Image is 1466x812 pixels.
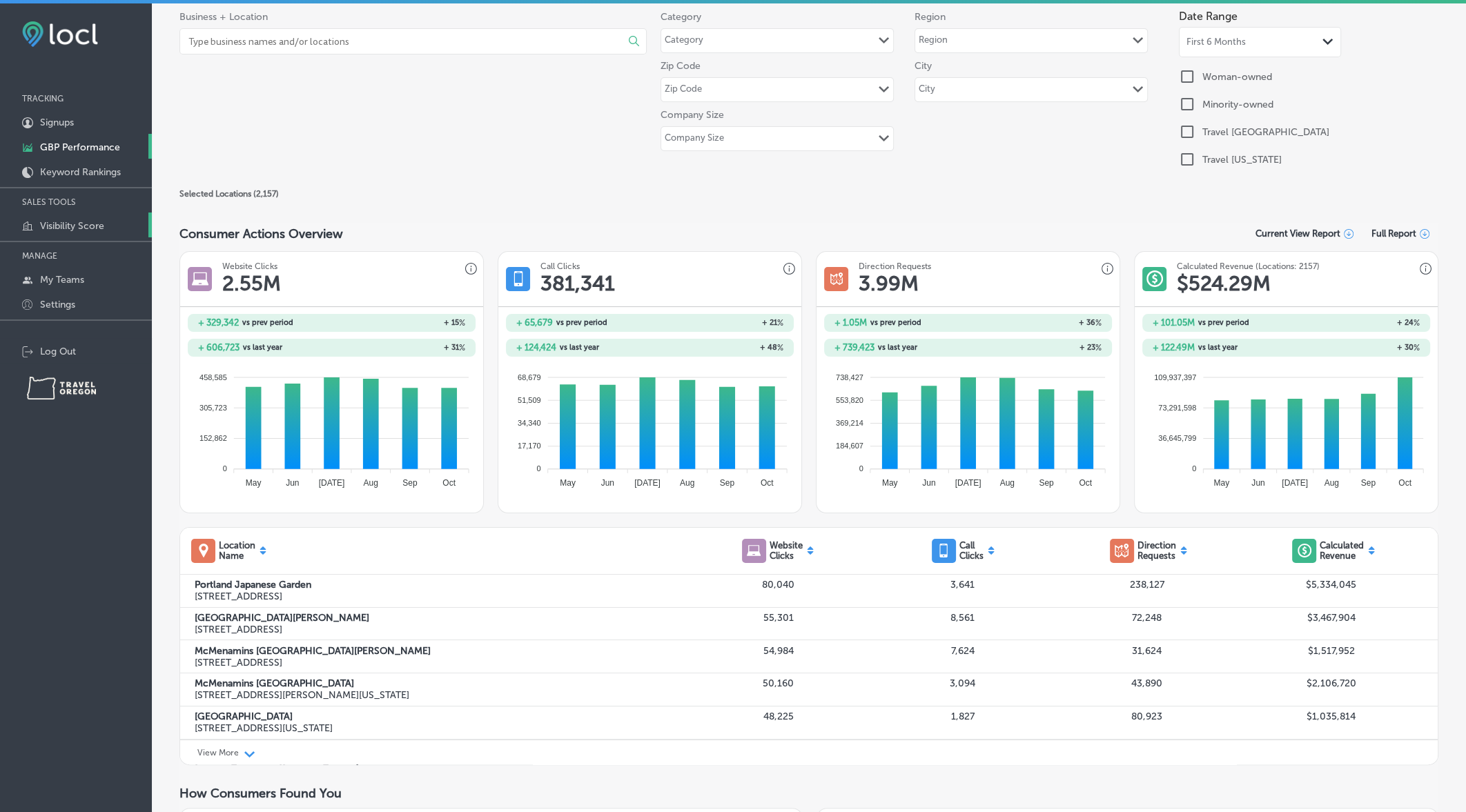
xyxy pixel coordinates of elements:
[1282,478,1308,488] tspan: [DATE]
[1153,317,1195,328] h2: + 101.05M
[1154,373,1196,381] tspan: 109,937,397
[859,464,863,473] tspan: 0
[516,317,553,328] h2: + 65,679
[1414,318,1420,328] span: %
[836,419,863,427] tspan: 369,214
[1287,343,1420,353] h2: + 30
[1095,343,1102,353] span: %
[1158,404,1196,412] tspan: 73,291,598
[179,189,279,199] span: Selected Locations ( 2,157 )
[199,373,227,381] tspan: 458,585
[720,478,735,488] tspan: Sep
[40,141,120,153] p: GBP Performance
[770,540,803,561] p: Website Clicks
[601,478,614,488] tspan: Jun
[402,478,418,488] tspan: Sep
[195,677,686,689] label: McMenamins [GEOGRAPHIC_DATA]
[1095,318,1102,328] span: %
[1055,645,1239,657] p: 31,624
[364,478,378,488] tspan: Aug
[665,83,702,99] div: Zip Code
[40,299,75,310] p: Settings
[1414,343,1420,353] span: %
[1000,478,1015,488] tspan: Aug
[442,478,456,488] tspan: Oct
[195,722,686,734] p: [STREET_ADDRESS][US_STATE]
[1202,99,1273,110] label: Minority-owned
[22,21,98,47] img: fda3e92497d09a02dc62c9cd864e3231.png
[1239,579,1423,591] p: $5,334,045
[332,318,465,328] h2: + 15
[1055,612,1239,624] p: 72,248
[246,478,262,488] tspan: May
[686,612,870,624] p: 55,301
[242,319,293,326] span: vs prev period
[859,271,919,296] h1: 3.99M
[195,579,686,591] label: Portland Japanese Garden
[537,464,541,473] tspan: 0
[195,711,686,722] label: [GEOGRAPHIC_DATA]
[1186,37,1246,48] span: First 6 Months
[518,373,541,381] tspan: 68,679
[195,689,686,701] p: [STREET_ADDRESS][PERSON_NAME][US_STATE]
[686,579,870,591] p: 80,040
[1158,434,1196,442] tspan: 36,645,799
[1202,126,1329,138] label: Travel [GEOGRAPHIC_DATA]
[332,343,465,353] h2: + 31
[1239,677,1423,689] p: $2,106,720
[195,624,686,635] p: [STREET_ADDRESS]
[870,612,1055,624] p: 8,561
[661,109,894,121] label: Company Size
[518,396,541,404] tspan: 51,509
[955,478,981,488] tspan: [DATE]
[915,60,1148,72] label: City
[1198,319,1249,326] span: vs prev period
[518,419,541,427] tspan: 34,340
[870,645,1055,657] p: 7,624
[634,478,661,488] tspan: [DATE]
[195,657,686,669] p: [STREET_ADDRESS]
[1039,478,1054,488] tspan: Sep
[1239,612,1423,624] p: $3,467,904
[40,166,121,178] p: Keyword Rankings
[286,478,299,488] tspan: Jun
[686,645,870,657] p: 54,984
[179,11,647,23] span: Business + Location
[1287,318,1420,328] h2: + 24
[1239,711,1423,722] p: $1,035,814
[1320,540,1364,561] p: Calculated Revenue
[968,318,1102,328] h2: + 36
[1055,579,1239,591] p: 238,127
[1325,478,1339,488] tspan: Aug
[665,132,724,148] div: Company Size
[1202,71,1272,83] label: Woman-owned
[1079,478,1092,488] tspan: Oct
[1398,478,1411,488] tspan: Oct
[959,540,984,561] p: Call Clicks
[761,478,774,488] tspan: Oct
[922,478,935,488] tspan: Jun
[198,317,239,328] h2: + 329,342
[1255,228,1340,239] span: Current View Report
[834,342,874,353] h2: + 739,423
[195,612,686,624] label: [GEOGRAPHIC_DATA][PERSON_NAME]
[40,220,104,232] p: Visibility Score
[836,396,863,404] tspan: 553,820
[222,261,277,271] h3: Website Clicks
[556,319,607,326] span: vs prev period
[686,711,870,722] p: 48,225
[40,274,84,286] p: My Teams
[219,540,255,561] p: Location Name
[187,29,599,54] input: Type business names and/or locations
[968,343,1102,353] h2: + 23
[777,318,783,328] span: %
[40,117,74,128] p: Signups
[40,346,76,357] p: Log Out
[870,579,1055,591] p: 3,641
[919,34,948,50] div: Region
[27,377,96,399] img: Travel Oregon
[1177,261,1320,271] h3: Calculated Revenue (Locations: 2157)
[516,342,556,353] h2: + 124,424
[540,271,615,296] h1: 381,341
[661,11,894,23] label: Category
